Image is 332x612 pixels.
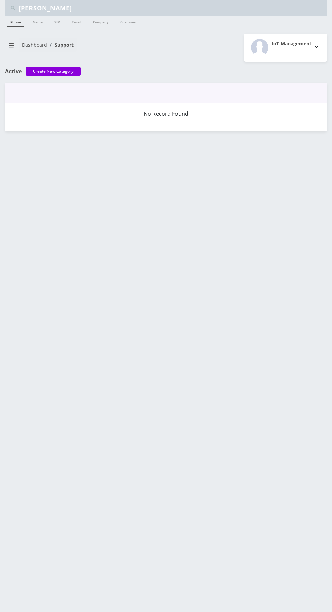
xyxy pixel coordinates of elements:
[51,16,64,26] a: SIM
[272,41,311,47] h2: IoT Management
[244,34,327,62] button: IoT Management
[5,68,22,75] span: Active
[117,16,140,26] a: Customer
[5,38,161,57] nav: breadcrumb
[68,16,85,26] a: Email
[29,16,46,26] a: Name
[7,16,24,27] a: Phone
[26,67,81,76] a: Create New Category
[22,42,47,48] a: Dashboard
[144,110,188,117] span: No Record Found
[19,2,325,15] input: Search Teltik
[47,41,74,48] li: Support
[89,16,112,26] a: Company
